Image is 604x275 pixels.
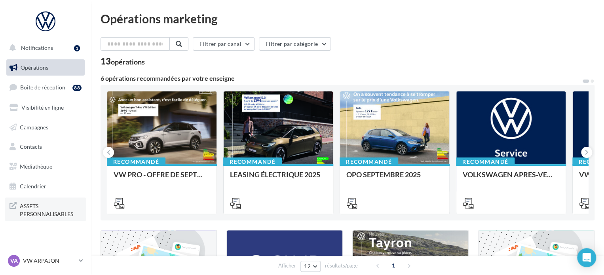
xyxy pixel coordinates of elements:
div: VW PRO - OFFRE DE SEPTEMBRE 25 [114,171,210,186]
a: ASSETS PERSONNALISABLES [5,197,86,221]
span: Contacts [20,143,42,150]
div: 88 [72,85,82,91]
div: Opérations marketing [101,13,595,25]
div: OPO SEPTEMBRE 2025 [346,171,443,186]
span: Afficher [278,262,296,269]
div: Open Intercom Messenger [577,248,596,267]
span: Notifications [21,44,53,51]
span: Visibilité en ligne [21,104,64,111]
span: 1 [387,259,400,272]
a: Visibilité en ligne [5,99,86,116]
div: Recommandé [340,157,398,166]
div: LEASING ÉLECTRIQUE 2025 [230,171,327,186]
div: Recommandé [223,157,282,166]
a: Boîte de réception88 [5,79,86,96]
div: Recommandé [456,157,515,166]
a: Médiathèque [5,158,86,175]
span: VA [10,257,18,265]
span: Médiathèque [20,163,52,170]
button: 12 [300,261,321,272]
span: ASSETS PERSONNALISABLES [20,201,82,218]
div: Recommandé [107,157,165,166]
button: Filtrer par canal [193,37,255,51]
a: Contacts [5,138,86,155]
div: 1 [74,45,80,51]
a: Campagnes [5,119,86,136]
button: Filtrer par catégorie [259,37,331,51]
span: Campagnes [20,123,48,130]
span: résultats/page [325,262,358,269]
p: VW ARPAJON [23,257,76,265]
a: VA VW ARPAJON [6,253,85,268]
span: Opérations [21,64,48,71]
a: Opérations [5,59,86,76]
button: Notifications 1 [5,40,83,56]
span: Boîte de réception [20,84,65,91]
div: opérations [111,58,145,65]
span: 12 [304,263,311,269]
div: VOLKSWAGEN APRES-VENTE [463,171,559,186]
div: 6 opérations recommandées par votre enseigne [101,75,582,82]
span: Calendrier [20,183,46,190]
a: Calendrier [5,178,86,195]
div: 13 [101,57,145,66]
